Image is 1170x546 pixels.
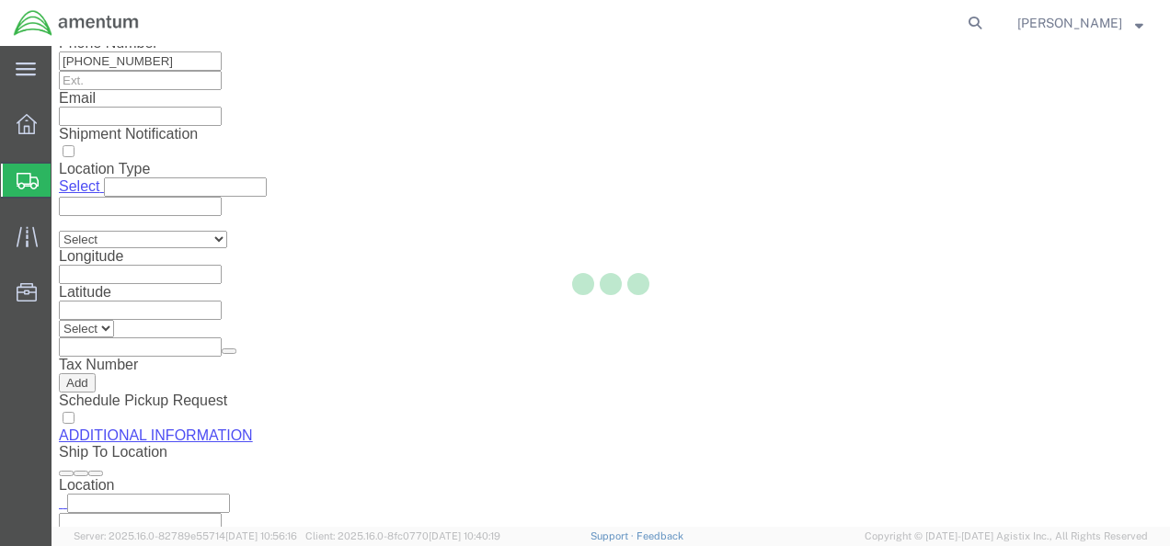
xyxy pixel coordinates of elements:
[305,530,500,541] span: Client: 2025.16.0-8fc0770
[13,9,140,37] img: logo
[865,529,1148,544] span: Copyright © [DATE]-[DATE] Agistix Inc., All Rights Reserved
[1016,12,1144,34] button: [PERSON_NAME]
[429,530,500,541] span: [DATE] 10:40:19
[1017,13,1122,33] span: Kyle Recor
[225,530,297,541] span: [DATE] 10:56:16
[591,530,637,541] a: Support
[74,530,297,541] span: Server: 2025.16.0-82789e55714
[637,530,683,541] a: Feedback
